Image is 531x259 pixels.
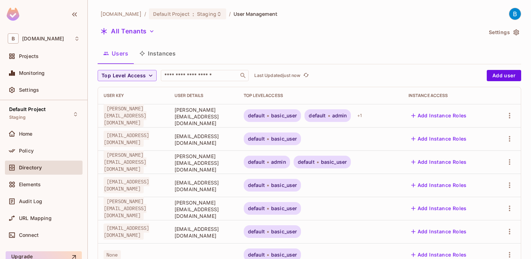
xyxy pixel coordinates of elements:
span: Click to refresh data [300,71,310,80]
span: the active workspace [100,11,142,17]
button: Add Instance Roles [408,110,470,121]
span: Connect [19,232,39,238]
span: Default Project [9,106,46,112]
span: default [248,252,265,258]
span: basic_user [321,159,347,165]
span: Policy [19,148,34,154]
button: Add Instance Roles [408,226,470,237]
span: [EMAIL_ADDRESS][DOMAIN_NAME] [175,179,232,193]
span: [EMAIL_ADDRESS][DOMAIN_NAME] [175,226,232,239]
span: Home [19,131,33,137]
span: default [248,159,265,165]
button: refresh [302,71,310,80]
span: basic_user [271,136,297,142]
span: Projects [19,53,39,59]
span: [EMAIL_ADDRESS][DOMAIN_NAME] [104,224,149,240]
button: Add Instance Roles [408,133,470,144]
span: basic_user [271,252,297,258]
span: [PERSON_NAME][EMAIL_ADDRESS][DOMAIN_NAME] [104,104,146,127]
span: default [248,182,265,188]
span: Default Project [153,11,190,17]
div: + 1 [354,110,365,121]
span: Staging [9,115,26,120]
button: All Tenants [98,26,157,37]
button: Settings [486,27,521,38]
span: default [248,136,265,142]
span: admin [332,113,347,118]
p: Last Updated just now [254,73,300,78]
button: Add Instance Roles [408,203,470,214]
button: Users [98,45,134,62]
span: Workspace: buckstop.com [22,36,64,41]
span: default [248,113,265,118]
li: / [229,11,231,17]
span: Directory [19,165,42,170]
span: URL Mapping [19,215,52,221]
span: basic_user [271,206,297,211]
span: User Management [234,11,277,17]
img: Bradley Herrup [509,8,521,20]
button: Instances [134,45,181,62]
span: [PERSON_NAME][EMAIL_ADDRESS][DOMAIN_NAME] [175,153,232,173]
span: basic_user [271,182,297,188]
div: Instance Access [408,93,487,98]
button: Add Instance Roles [408,156,470,168]
li: / [144,11,146,17]
span: basic_user [271,229,297,234]
span: default [309,113,326,118]
span: Top Level Access [101,71,146,80]
button: Top Level Access [98,70,157,81]
span: Monitoring [19,70,45,76]
span: Staging [197,11,216,17]
span: [PERSON_NAME][EMAIL_ADDRESS][DOMAIN_NAME] [104,150,146,174]
span: [EMAIL_ADDRESS][DOMAIN_NAME] [104,177,149,193]
span: admin [271,159,286,165]
span: Settings [19,87,39,93]
button: Add Instance Roles [408,180,470,191]
span: Elements [19,182,41,187]
span: : [192,11,195,17]
span: [PERSON_NAME][EMAIL_ADDRESS][DOMAIN_NAME] [175,199,232,219]
span: [PERSON_NAME][EMAIL_ADDRESS][DOMAIN_NAME] [175,106,232,127]
span: [PERSON_NAME][EMAIL_ADDRESS][DOMAIN_NAME] [104,197,146,220]
img: SReyMgAAAABJRU5ErkJggg== [7,8,19,21]
div: User Key [104,93,163,98]
div: User Details [175,93,232,98]
span: B [8,33,19,44]
span: default [298,159,315,165]
span: refresh [303,72,309,79]
span: Audit Log [19,199,42,204]
span: [EMAIL_ADDRESS][DOMAIN_NAME] [104,131,149,147]
span: default [248,229,265,234]
span: default [248,206,265,211]
div: Top Level Access [244,93,397,98]
span: basic_user [271,113,297,118]
button: Add user [487,70,521,81]
span: [EMAIL_ADDRESS][DOMAIN_NAME] [175,133,232,146]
